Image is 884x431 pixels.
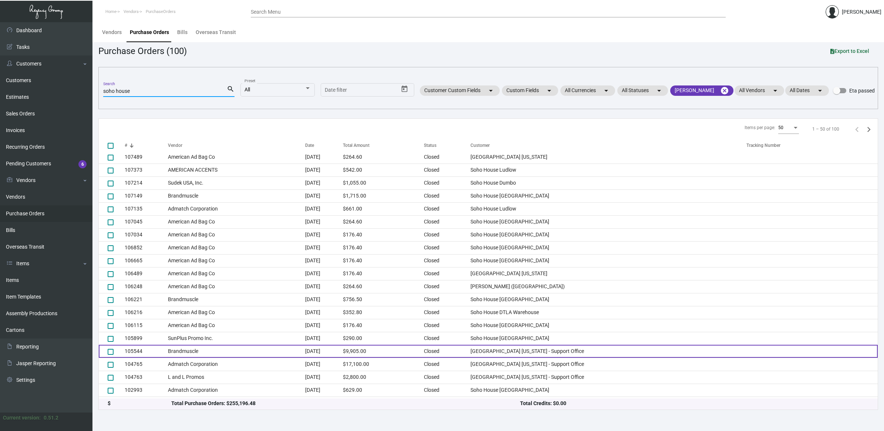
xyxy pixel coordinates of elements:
[863,123,875,135] button: Next page
[125,151,168,164] td: 107489
[125,267,168,280] td: 106489
[125,254,168,267] td: 106665
[168,241,306,254] td: American Ad Bag Co
[305,384,343,397] td: [DATE]
[125,202,168,215] td: 107135
[343,202,424,215] td: $661.00
[470,176,746,189] td: Soho House Dumbo
[486,86,495,95] mat-icon: arrow_drop_down
[399,83,411,95] button: Open calendar
[168,397,306,410] td: AVCO INDUSTRIES
[105,9,117,14] span: Home
[824,44,875,58] button: Export to Excel
[168,176,306,189] td: Sudek USA, Inc.
[771,86,780,95] mat-icon: arrow_drop_down
[470,280,746,293] td: [PERSON_NAME] ([GEOGRAPHIC_DATA])
[720,86,729,95] mat-icon: cancel
[354,87,389,93] input: End date
[424,142,436,149] div: Status
[424,397,470,410] td: Closed
[168,215,306,228] td: American Ad Bag Co
[424,202,470,215] td: Closed
[168,358,306,371] td: Admatch Corporation
[502,85,558,96] mat-chip: Custom Fields
[305,397,343,410] td: [DATE]
[343,267,424,280] td: $176.40
[168,142,306,149] div: Vendor
[168,345,306,358] td: Brandmuscle
[470,332,746,345] td: Soho House [GEOGRAPHIC_DATA]
[168,293,306,306] td: Brandmuscle
[305,254,343,267] td: [DATE]
[851,123,863,135] button: Previous page
[305,280,343,293] td: [DATE]
[470,384,746,397] td: Soho House [GEOGRAPHIC_DATA]
[343,215,424,228] td: $264.60
[102,28,122,36] div: Vendors
[470,306,746,319] td: Soho House DTLA Warehouse
[305,202,343,215] td: [DATE]
[125,164,168,176] td: 107373
[470,319,746,332] td: Soho House [GEOGRAPHIC_DATA]
[124,9,139,14] span: Vendors
[830,48,869,54] span: Export to Excel
[125,306,168,319] td: 106216
[168,267,306,280] td: American Ad Bag Co
[305,332,343,345] td: [DATE]
[168,371,306,384] td: L and L Promos
[125,228,168,241] td: 107034
[343,293,424,306] td: $756.50
[470,345,746,358] td: [GEOGRAPHIC_DATA] [US_STATE] - Support Office
[424,151,470,164] td: Closed
[343,345,424,358] td: $9,905.00
[125,142,168,149] div: #
[305,189,343,202] td: [DATE]
[470,189,746,202] td: Soho House [GEOGRAPHIC_DATA]
[168,384,306,397] td: Admatch Corporation
[826,5,839,18] img: admin@bootstrapmaster.com
[168,319,306,332] td: American Ad Bag Co
[424,280,470,293] td: Closed
[343,176,424,189] td: $1,055.00
[146,9,176,14] span: PurchaseOrders
[470,241,746,254] td: Soho House [GEOGRAPHIC_DATA]
[305,293,343,306] td: [DATE]
[305,142,343,149] div: Date
[305,164,343,176] td: [DATE]
[424,384,470,397] td: Closed
[470,142,746,149] div: Customer
[343,384,424,397] td: $629.00
[343,142,424,149] div: Total Amount
[168,189,306,202] td: Brandmuscle
[520,400,869,407] div: Total Credits: $0.00
[470,371,746,384] td: [GEOGRAPHIC_DATA] [US_STATE] - Support Office
[343,228,424,241] td: $176.40
[177,28,188,36] div: Bills
[424,332,470,345] td: Closed
[125,345,168,358] td: 105544
[168,164,306,176] td: AMERICAN ACCENTS
[125,142,127,149] div: #
[470,151,746,164] td: [GEOGRAPHIC_DATA] [US_STATE]
[424,267,470,280] td: Closed
[3,414,41,422] div: Current version:
[842,8,881,16] div: [PERSON_NAME]
[778,125,783,130] span: 50
[545,86,554,95] mat-icon: arrow_drop_down
[171,400,520,407] div: Total Purchase Orders: $255,196.48
[343,306,424,319] td: $352.80
[305,267,343,280] td: [DATE]
[746,142,878,149] div: Tracking Number
[424,254,470,267] td: Closed
[343,332,424,345] td: $290.00
[470,293,746,306] td: Soho House [GEOGRAPHIC_DATA]
[343,397,424,410] td: $3,720.00
[470,254,746,267] td: Soho House [GEOGRAPHIC_DATA]
[305,371,343,384] td: [DATE]
[424,293,470,306] td: Closed
[125,280,168,293] td: 106248
[44,414,58,422] div: 0.51.2
[343,254,424,267] td: $176.40
[168,306,306,319] td: American Ad Bag Co
[812,126,839,132] div: 1 – 50 of 100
